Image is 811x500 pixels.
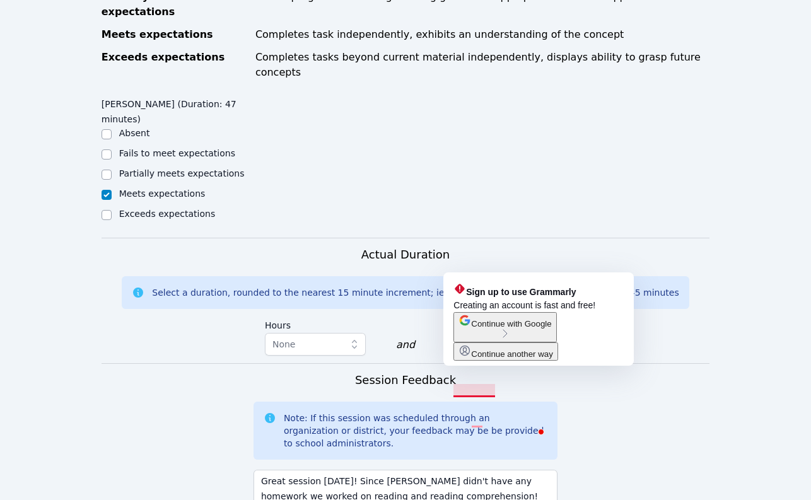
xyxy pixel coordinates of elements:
[152,286,679,299] div: Select a duration, rounded to the nearest 15 minute increment; ie, a 40 minute session should be ...
[265,333,366,356] button: None
[119,128,150,138] label: Absent
[265,314,366,333] label: Hours
[255,27,709,42] div: Completes task independently, exhibits an understanding of the concept
[355,371,456,389] h3: Session Feedback
[272,339,296,349] span: None
[119,189,206,199] label: Meets expectations
[119,168,245,178] label: Partially meets expectations
[396,337,415,352] div: and
[102,93,254,127] legend: [PERSON_NAME] (Duration: 47 minutes)
[102,27,248,42] div: Meets expectations
[102,50,248,80] div: Exceeds expectations
[255,50,709,80] div: Completes tasks beyond current material independently, displays ability to grasp future concepts
[119,148,235,158] label: Fails to meet expectations
[119,209,215,219] label: Exceeds expectations
[361,246,450,264] h3: Actual Duration
[284,412,547,450] div: Note: If this session was scheduled through an organization or district, your feedback may be be ...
